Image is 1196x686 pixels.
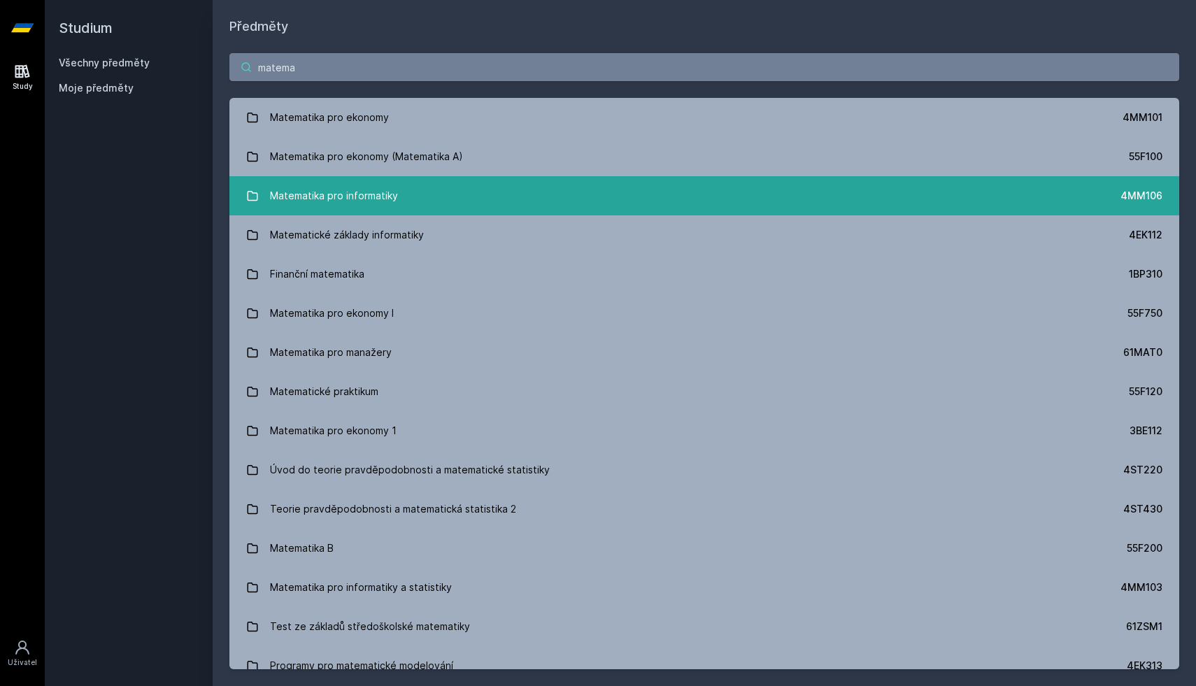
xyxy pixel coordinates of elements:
h1: Předměty [229,17,1179,36]
div: Programy pro matematické modelování [270,652,453,680]
div: Matematika pro ekonomy (Matematika A) [270,143,463,171]
div: Úvod do teorie pravděpodobnosti a matematické statistiky [270,456,550,484]
div: 55F200 [1127,541,1162,555]
div: Matematika pro ekonomy 1 [270,417,397,445]
div: 55F100 [1129,150,1162,164]
div: Matematické praktikum [270,378,378,406]
a: Matematické praktikum 55F120 [229,372,1179,411]
div: 4EK112 [1129,228,1162,242]
div: 1BP310 [1129,267,1162,281]
div: 4MM101 [1123,110,1162,124]
div: 61MAT0 [1123,345,1162,359]
div: Test ze základů středoškolské matematiky [270,613,470,641]
div: Teorie pravděpodobnosti a matematická statistika 2 [270,495,516,523]
a: Všechny předměty [59,57,150,69]
div: Matematika pro ekonomy [270,103,389,131]
a: Matematika pro ekonomy 4MM101 [229,98,1179,137]
div: 4ST430 [1123,502,1162,516]
div: Matematické základy informatiky [270,221,424,249]
div: Matematika pro informatiky a statistiky [270,573,452,601]
a: Matematika pro ekonomy (Matematika A) 55F100 [229,137,1179,176]
div: 4ST220 [1123,463,1162,477]
div: Matematika pro informatiky [270,182,398,210]
div: Matematika B [270,534,334,562]
a: Matematika B 55F200 [229,529,1179,568]
a: Matematika pro manažery 61MAT0 [229,333,1179,372]
div: Uživatel [8,657,37,668]
span: Moje předměty [59,81,134,95]
a: Study [3,56,42,99]
a: Matematika pro ekonomy 1 3BE112 [229,411,1179,450]
div: 4MM103 [1120,580,1162,594]
div: 4MM106 [1120,189,1162,203]
a: Úvod do teorie pravděpodobnosti a matematické statistiky 4ST220 [229,450,1179,490]
div: Matematika pro ekonomy I [270,299,394,327]
div: 61ZSM1 [1126,620,1162,634]
a: Test ze základů středoškolské matematiky 61ZSM1 [229,607,1179,646]
a: Matematika pro informatiky 4MM106 [229,176,1179,215]
div: 55F750 [1127,306,1162,320]
a: Programy pro matematické modelování 4EK313 [229,646,1179,685]
a: Uživatel [3,632,42,675]
div: 3BE112 [1130,424,1162,438]
div: Study [13,81,33,92]
div: Matematika pro manažery [270,338,392,366]
a: Matematické základy informatiky 4EK112 [229,215,1179,255]
a: Matematika pro informatiky a statistiky 4MM103 [229,568,1179,607]
div: 4EK313 [1127,659,1162,673]
a: Finanční matematika 1BP310 [229,255,1179,294]
div: 55F120 [1129,385,1162,399]
a: Matematika pro ekonomy I 55F750 [229,294,1179,333]
div: Finanční matematika [270,260,364,288]
a: Teorie pravděpodobnosti a matematická statistika 2 4ST430 [229,490,1179,529]
input: Název nebo ident předmětu… [229,53,1179,81]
